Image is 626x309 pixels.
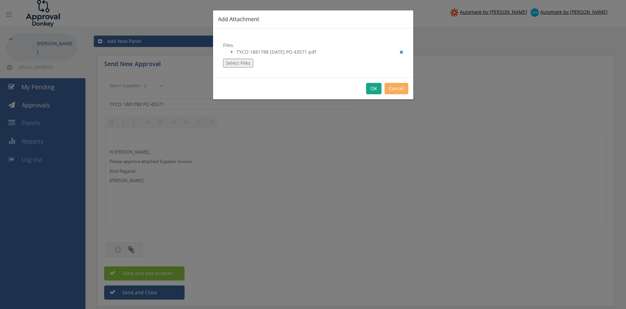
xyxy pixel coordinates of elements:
div: Files: [213,29,413,78]
button: Cancel [385,83,408,94]
li: TYCO 1881788 [DATE] PO 43571.pdf [236,49,403,55]
button: OK [366,83,381,94]
h3: Add Attachment [218,15,408,23]
button: Select Files [223,59,253,67]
